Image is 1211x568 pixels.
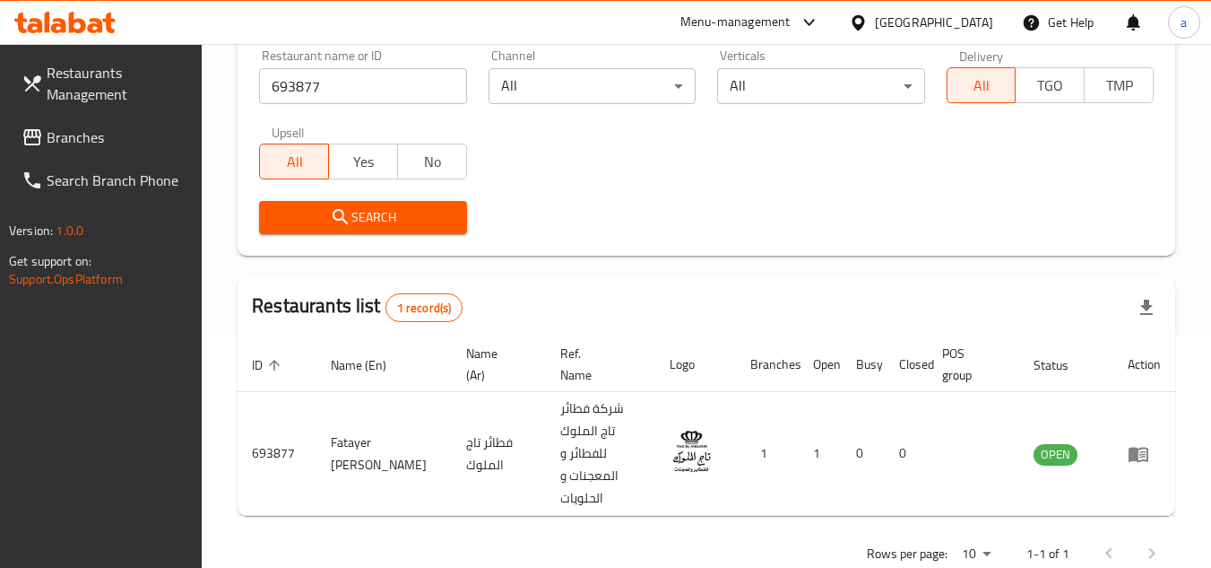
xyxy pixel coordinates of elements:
span: No [405,149,460,175]
span: Get support on: [9,249,91,273]
span: All [267,149,322,175]
label: Delivery [959,49,1004,62]
td: 1 [736,392,799,516]
span: Restaurants Management [47,62,188,105]
a: Search Branch Phone [7,159,203,202]
img: Fatayer Taj Al Molouk [670,428,714,473]
td: شركة فطائر تاج الملوك للفطائر و المعجنات و الحلويات [546,392,656,516]
table: enhanced table [238,337,1175,516]
span: Search [273,206,452,229]
input: Search for restaurant name or ID.. [259,68,466,104]
button: TGO [1015,67,1085,103]
a: Restaurants Management [7,51,203,116]
span: POS group [942,343,997,386]
th: Closed [885,337,928,392]
span: TMP [1092,73,1146,99]
a: Support.OpsPlatform [9,267,123,291]
span: Search Branch Phone [47,170,188,191]
label: Upsell [272,126,305,138]
th: Busy [842,337,885,392]
div: Menu [1128,443,1161,465]
span: Name (Ar) [466,343,523,386]
button: Yes [328,144,398,179]
button: All [259,144,329,179]
td: 0 [885,392,928,516]
td: 0 [842,392,885,516]
td: 1 [799,392,842,516]
td: Fatayer [PERSON_NAME] [316,392,452,516]
span: Status [1034,354,1092,376]
button: Search [259,201,466,234]
h2: Restaurants list [252,293,463,322]
span: ID [252,354,286,376]
button: TMP [1084,67,1154,103]
span: 1 record(s) [386,300,463,317]
button: All [947,67,1016,103]
span: All [955,73,1009,99]
span: OPEN [1034,444,1077,465]
div: All [489,68,696,104]
span: Branches [47,127,188,148]
div: [GEOGRAPHIC_DATA] [875,13,993,32]
th: Branches [736,337,799,392]
div: OPEN [1034,444,1077,466]
th: Open [799,337,842,392]
span: Ref. Name [560,343,635,386]
div: All [717,68,924,104]
p: 1-1 of 1 [1026,543,1069,565]
div: Export file [1125,286,1168,329]
span: Name (En) [331,354,410,376]
span: TGO [1023,73,1077,99]
div: Menu-management [680,12,791,33]
span: Yes [336,149,391,175]
th: Action [1113,337,1175,392]
td: 693877 [238,392,316,516]
td: فطائر تاج الملوك [452,392,545,516]
a: Branches [7,116,203,159]
div: Rows per page: [955,541,998,568]
button: No [397,144,467,179]
span: 1.0.0 [56,219,83,242]
span: a [1181,13,1187,32]
div: Total records count [385,293,463,322]
p: Rows per page: [867,543,947,565]
span: Version: [9,219,53,242]
th: Logo [655,337,736,392]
